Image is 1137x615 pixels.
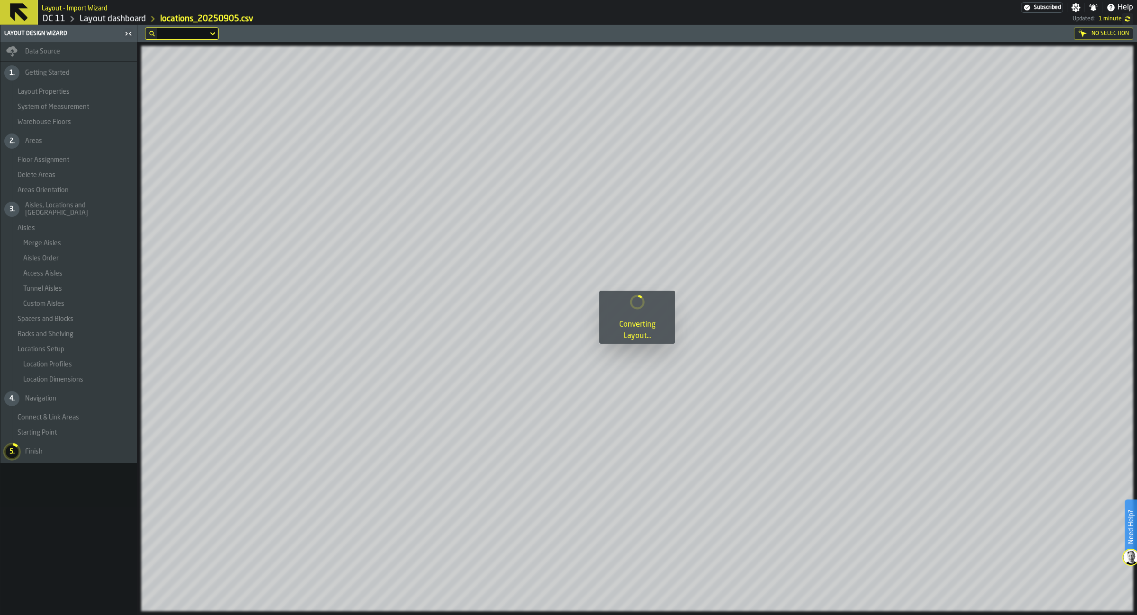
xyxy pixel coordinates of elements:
li: menu Custom Aisles [0,296,137,312]
label: button-toggle-Notifications [1085,3,1102,12]
header: Layout Design Wizard [0,25,137,42]
span: Tunnel Aisles [23,285,62,293]
li: menu Finish [0,440,137,463]
li: menu Getting Started [0,62,137,84]
span: Updated: [1073,16,1095,22]
span: Navigation [25,395,56,402]
span: Racks and Shelving [18,330,73,338]
span: Getting Started [25,69,70,77]
span: Delete Areas [18,171,55,179]
li: menu Areas [0,130,137,152]
li: menu Location Profiles [0,357,137,372]
a: link-to-/wh/i/2e91095d-d0fa-471d-87cf-b9f7f81665fc [43,14,65,24]
span: Help [1118,2,1133,13]
a: link-to-/wh/i/2e91095d-d0fa-471d-87cf-b9f7f81665fc/designer [80,14,146,24]
span: Custom Aisles [23,300,64,308]
span: Access Aisles [23,270,63,277]
li: menu Warehouse Floors [0,115,137,130]
li: menu Navigation [0,387,137,410]
label: button-toggle-Settings [1067,3,1084,12]
label: Need Help? [1126,500,1136,553]
div: 4. [4,391,19,406]
li: menu Aisles, Locations and Bays [0,198,137,221]
span: 9/8/2025, 11:56:52 AM [1099,16,1122,22]
li: menu Connect & Link Areas [0,410,137,425]
span: Aisles, Locations and [GEOGRAPHIC_DATA] [25,202,133,217]
div: Menu Subscription [1021,2,1063,13]
div: 3. [4,202,19,217]
span: Areas [25,137,42,145]
span: Location Dimensions [23,376,83,383]
li: menu Starting Point [0,425,137,440]
li: menu Delete Areas [0,168,137,183]
span: Layout Properties [18,88,70,96]
span: Floor Assignment [18,156,69,164]
span: Spacers and Blocks [18,315,73,323]
div: 5. [4,444,19,459]
li: menu Racks and Shelving [0,327,137,342]
label: button-toggle-Close me [122,28,135,39]
li: menu Areas Orientation [0,183,137,198]
div: hide filter [149,31,155,36]
nav: Breadcrumb [42,13,557,25]
li: menu Spacers and Blocks [0,312,137,327]
span: Aisles [18,224,35,232]
li: menu Location Dimensions [0,372,137,387]
span: Data Source [25,48,60,55]
label: button-toggle-undefined [1122,13,1133,25]
li: menu Floor Assignment [0,152,137,168]
div: 1. [4,65,19,80]
div: 2. [4,134,19,149]
li: menu Aisles [0,221,137,236]
li: menu Data Source [0,42,137,62]
span: Location Profiles [23,361,72,368]
li: menu Access Aisles [0,266,137,281]
li: menu System of Measurement [0,99,137,115]
li: menu Tunnel Aisles [0,281,137,296]
label: button-toggle-Help [1102,2,1137,13]
span: Locations Setup [18,346,64,353]
span: Areas Orientation [18,187,69,194]
div: Layout Design Wizard [2,30,122,37]
span: Warehouse Floors [18,118,71,126]
span: Starting Point [18,429,57,437]
span: Subscribed [1034,4,1061,11]
li: menu Locations Setup [0,342,137,357]
div: No Selection [1074,27,1133,40]
h2: Sub Title [42,3,108,12]
span: Aisles Order [23,255,59,262]
span: Merge Aisles [23,240,61,247]
a: link-to-/wh/i/2e91095d-d0fa-471d-87cf-b9f7f81665fc/import/layout/03f74dc2-ae3e-4aa7-a406-214e0a72... [160,14,253,24]
li: menu Merge Aisles [0,236,137,251]
li: menu Layout Properties [0,84,137,99]
span: Finish [25,448,43,455]
span: System of Measurement [18,103,89,111]
a: link-to-/wh/i/2e91095d-d0fa-471d-87cf-b9f7f81665fc/settings/billing [1021,2,1063,13]
li: menu Aisles Order [0,251,137,266]
span: Connect & Link Areas [18,414,79,421]
div: Converting Layout... [607,319,668,342]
